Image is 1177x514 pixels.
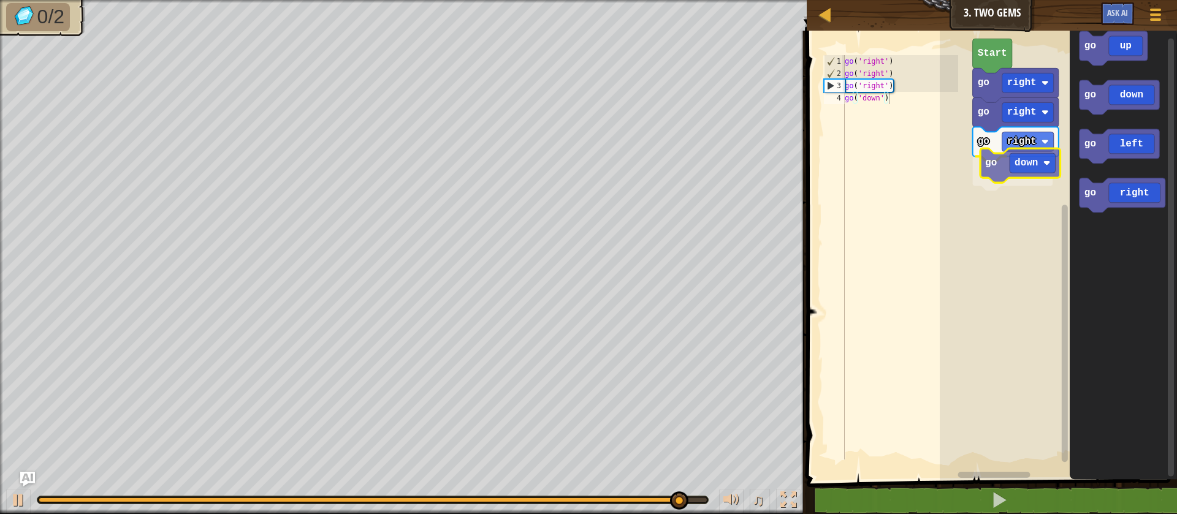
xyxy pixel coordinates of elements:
[825,67,845,80] div: 2
[825,80,845,92] div: 3
[940,25,1177,480] div: Blockly Workspace
[825,55,845,67] div: 1
[1084,138,1096,149] text: go
[776,489,801,514] button: Toggle fullscreen
[1007,77,1037,88] text: right
[978,136,989,147] text: go
[978,107,989,118] text: go
[978,77,989,88] text: go
[750,489,771,514] button: ♫
[1084,89,1096,100] text: go
[1140,2,1171,31] button: Show game menu
[1084,187,1096,198] text: go
[752,491,764,509] span: ♫
[719,489,744,514] button: Adjust volume
[1084,40,1096,51] text: go
[37,6,64,28] span: 0/2
[1007,136,1037,147] text: right
[1101,2,1134,25] button: Ask AI
[6,3,70,31] li: Collect the gems.
[6,489,31,514] button: ⌘ + P: Play
[20,472,35,486] button: Ask AI
[978,48,1007,59] text: Start
[1107,7,1128,18] span: Ask AI
[824,92,845,104] div: 4
[1007,107,1037,118] text: right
